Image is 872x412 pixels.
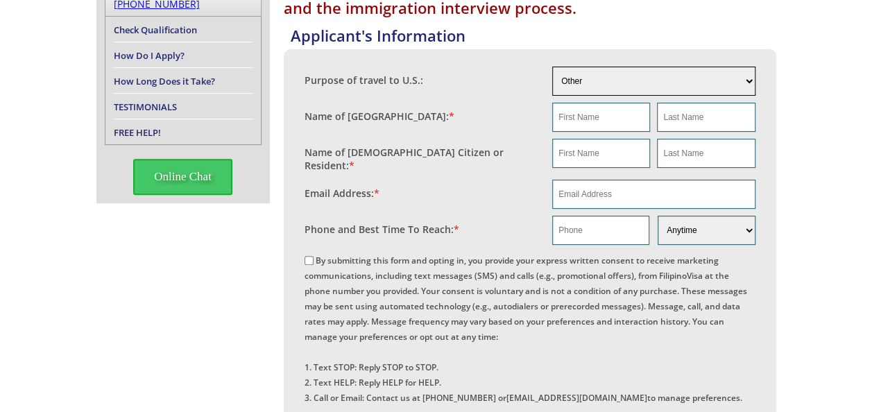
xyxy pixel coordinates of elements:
[552,103,650,132] input: First Name
[305,110,454,123] label: Name of [GEOGRAPHIC_DATA]:
[552,139,650,168] input: First Name
[133,159,232,195] span: Online Chat
[552,180,755,209] input: Email Address
[114,101,177,113] a: TESTIMONIALS
[114,126,161,139] a: FREE HELP!
[305,187,379,200] label: Email Address:
[291,25,776,46] h4: Applicant's Information
[114,75,215,87] a: How Long Does it Take?
[114,24,197,36] a: Check Qualification
[552,216,649,245] input: Phone
[658,216,755,245] select: Phone and Best Reach Time are required.
[305,256,314,265] input: By submitting this form and opting in, you provide your express written consent to receive market...
[657,139,755,168] input: Last Name
[657,103,755,132] input: Last Name
[305,223,459,236] label: Phone and Best Time To Reach:
[305,74,423,87] label: Purpose of travel to U.S.:
[305,146,539,172] label: Name of [DEMOGRAPHIC_DATA] Citizen or Resident:
[114,49,185,62] a: How Do I Apply?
